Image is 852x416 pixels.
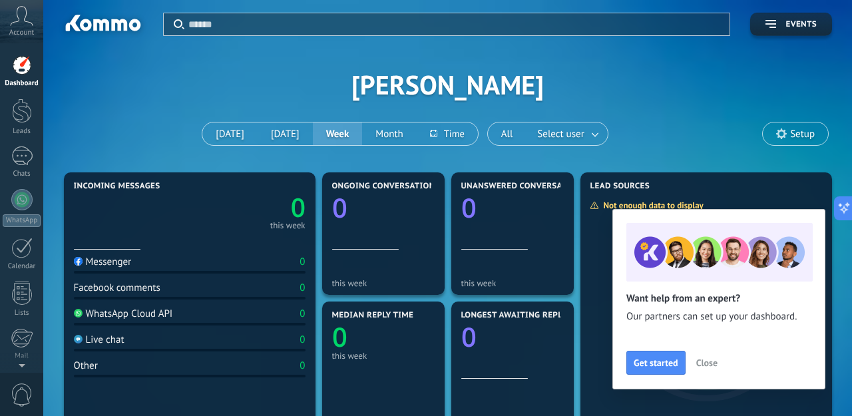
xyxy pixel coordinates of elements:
span: Close [696,358,718,367]
div: 0 [300,359,305,372]
button: [DATE] [258,122,313,145]
div: Leads [3,127,41,136]
button: Close [690,353,724,373]
button: Month [362,122,416,145]
text: 0 [332,318,347,355]
div: Dashboard [3,79,41,88]
span: Lead Sources [590,182,650,191]
button: Time [417,122,478,145]
span: Longest awaiting reply [461,311,567,320]
div: this week [461,278,564,288]
div: 0 [300,308,305,320]
div: this week [270,222,306,229]
div: Other [74,359,98,372]
button: Get started [626,351,686,375]
span: Get started [634,358,678,367]
div: this week [332,278,435,288]
button: All [488,122,527,145]
img: Live chat [74,335,83,343]
text: 0 [290,190,305,225]
span: Our partners can set up your dashboard. [626,310,811,323]
span: Median reply time [332,311,414,320]
span: Setup [790,128,815,140]
div: WhatsApp [3,214,41,227]
span: Unanswered conversations [461,182,587,191]
div: this week [332,351,435,361]
div: Live chat [74,333,124,346]
h2: Want help from an expert? [626,292,811,305]
img: Messenger [74,257,83,266]
div: Not enough data to display [590,200,713,211]
div: 0 [300,256,305,268]
div: Lists [3,309,41,317]
text: 0 [461,318,477,355]
span: Account [9,29,34,37]
span: Select user [534,125,586,143]
div: Facebook comments [74,282,160,294]
span: Events [786,20,817,29]
div: Messenger [74,256,132,268]
span: Ongoing conversations [332,182,440,191]
div: Mail [3,352,41,361]
button: [DATE] [202,122,258,145]
button: Select user [526,122,607,145]
img: WhatsApp Cloud API [74,309,83,317]
span: Incoming messages [74,182,160,191]
div: Calendar [3,262,41,271]
div: 0 [300,282,305,294]
text: 0 [332,189,347,226]
a: 0 [190,190,306,225]
text: 0 [461,189,477,226]
button: Events [750,13,832,36]
div: 0 [300,333,305,346]
button: Week [313,122,363,145]
div: WhatsApp Cloud API [74,308,173,320]
div: Chats [3,170,41,178]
